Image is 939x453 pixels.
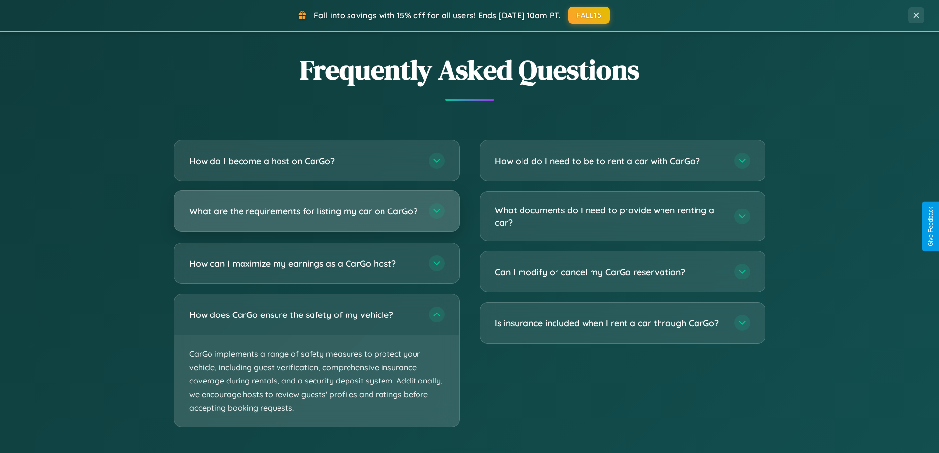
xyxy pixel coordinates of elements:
span: Fall into savings with 15% off for all users! Ends [DATE] 10am PT. [314,10,561,20]
div: Give Feedback [927,207,934,246]
h2: Frequently Asked Questions [174,51,765,89]
h3: Can I modify or cancel my CarGo reservation? [495,266,725,278]
button: FALL15 [568,7,610,24]
h3: How do I become a host on CarGo? [189,155,419,167]
h3: Is insurance included when I rent a car through CarGo? [495,317,725,329]
h3: How old do I need to be to rent a car with CarGo? [495,155,725,167]
h3: How does CarGo ensure the safety of my vehicle? [189,309,419,321]
h3: What are the requirements for listing my car on CarGo? [189,205,419,217]
p: CarGo implements a range of safety measures to protect your vehicle, including guest verification... [174,335,459,427]
h3: What documents do I need to provide when renting a car? [495,204,725,228]
h3: How can I maximize my earnings as a CarGo host? [189,257,419,270]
